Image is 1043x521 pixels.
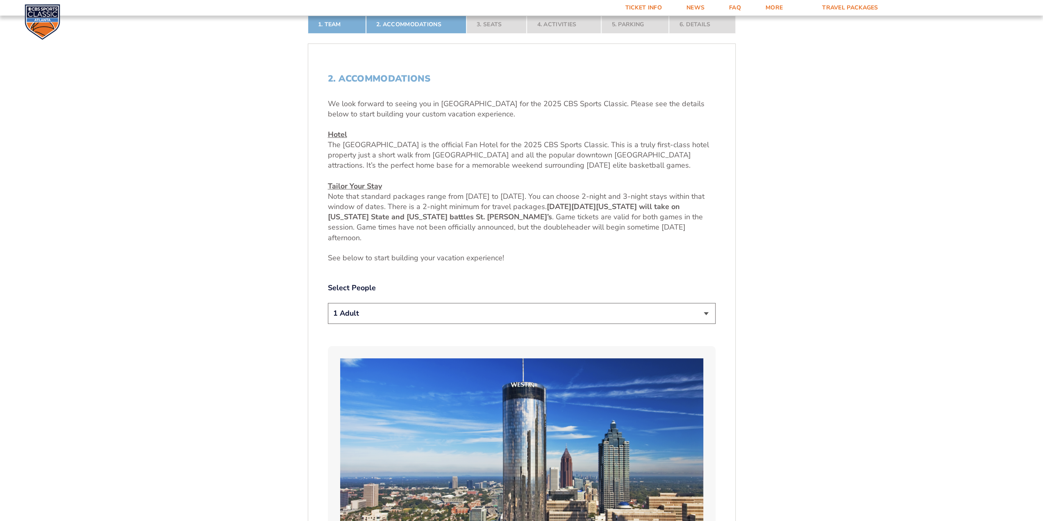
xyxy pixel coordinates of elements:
a: 1. Team [308,16,366,34]
p: See below to start building your vacation e [328,253,716,263]
h2: 2. Accommodations [328,73,716,84]
strong: [US_STATE] will take on [US_STATE] State and [US_STATE] battles St. [PERSON_NAME]’s [328,202,680,222]
label: Select People [328,283,716,293]
strong: [DATE][DATE] [547,202,596,212]
u: Tailor Your Stay [328,181,382,191]
span: . Game tickets are valid for both games in the session. Game times have not been officially annou... [328,212,703,242]
img: CBS Sports Classic [25,4,60,40]
p: We look forward to seeing you in [GEOGRAPHIC_DATA] for the 2025 CBS Sports Classic. Please see th... [328,99,716,119]
span: xperience! [470,253,504,263]
span: The [GEOGRAPHIC_DATA] is the official Fan Hotel for the 2025 CBS Sports Classic. This is a truly ... [328,140,709,170]
span: Note that standard packages range from [DATE] to [DATE]. You can choose 2-night and 3-night stays... [328,191,704,212]
u: Hotel [328,130,347,139]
